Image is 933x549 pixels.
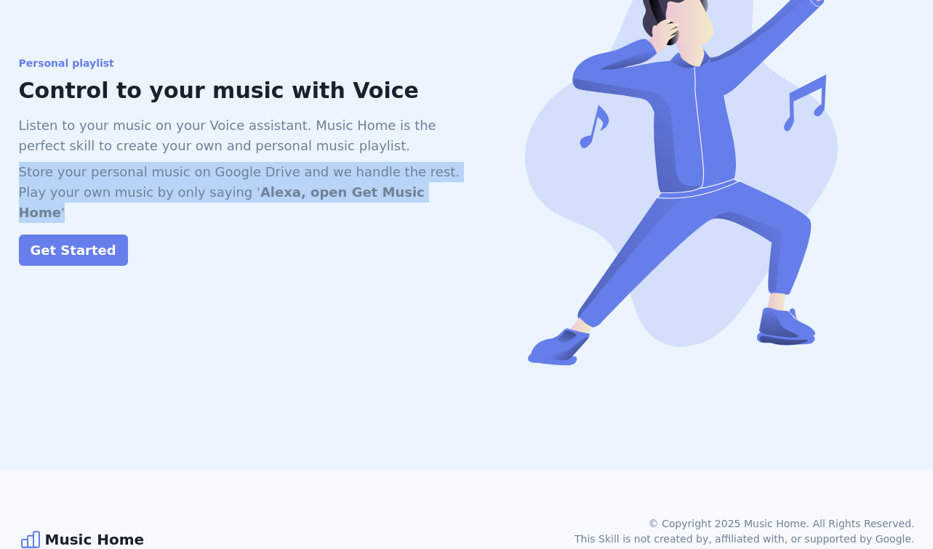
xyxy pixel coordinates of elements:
button: Get Started [19,235,128,266]
p: This Skill is not created by, affiliated with, or supported by Google. [574,532,914,547]
h3: Control to your music with Voice [19,74,467,107]
p: Listen to your music on your Voice assistant. Music Home is the perfect skill to create your own ... [19,115,467,156]
div: Personal playlist [19,56,467,71]
p: © Copyright 2025 Music Home. All Rights Reserved. [574,516,914,532]
p: Store your personal music on Google Drive and we handle the rest. Play your own music by only say... [19,162,467,223]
